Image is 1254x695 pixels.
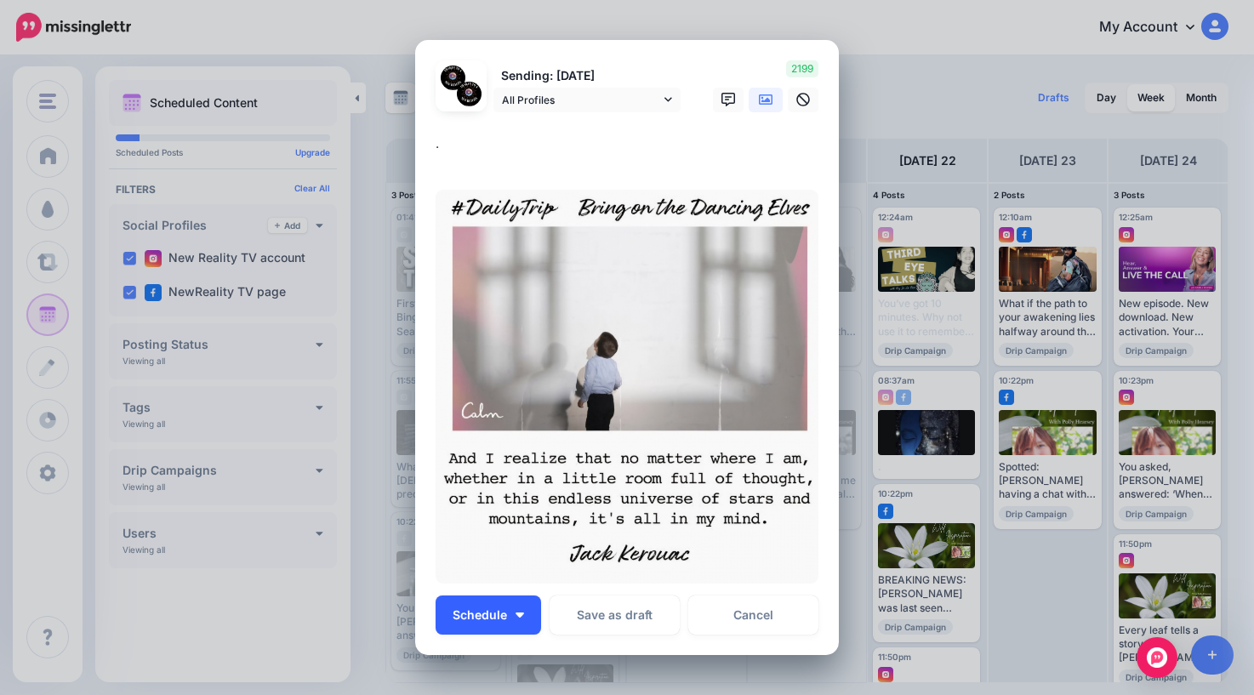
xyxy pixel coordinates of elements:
button: Save as draft [550,595,680,635]
button: Schedule [436,595,541,635]
img: 472449953_1281368356257536_7554451743400192894_n-bsa151736.jpg [441,66,465,90]
img: 472753704_10160185472851537_7242961054534619338_n-bsa151758.jpg [457,82,482,106]
div: . [436,134,827,154]
p: Sending: [DATE] [493,66,681,86]
span: Schedule [453,609,507,621]
a: All Profiles [493,88,681,112]
a: Cancel [688,595,818,635]
div: Open Intercom Messenger [1137,637,1177,678]
img: 509A6JKE0X8F59RTOO9XCIK2LNOF5J54.jpg [436,190,818,584]
span: 2199 [786,60,818,77]
img: arrow-down-white.png [516,612,524,618]
span: All Profiles [502,91,660,109]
